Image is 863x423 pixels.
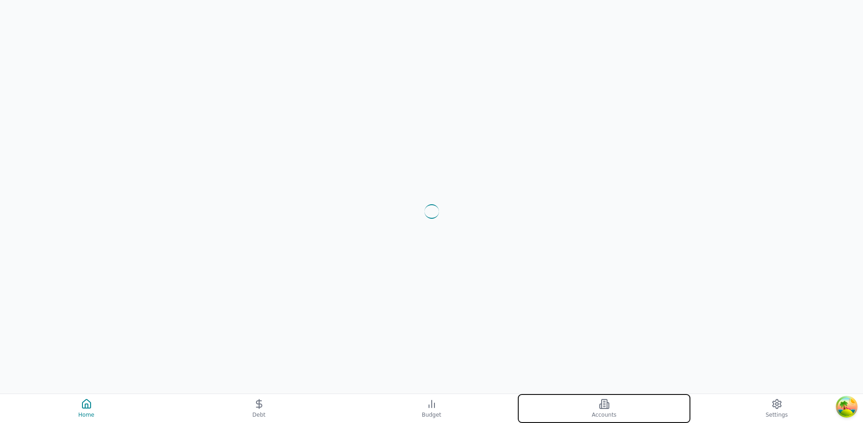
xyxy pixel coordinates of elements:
[173,394,345,423] button: Debt
[838,398,856,416] button: Open Tanstack query devtools
[252,411,265,418] span: Debt
[766,411,788,418] span: Settings
[422,411,441,418] span: Budget
[345,394,518,423] button: Budget
[592,411,617,418] span: Accounts
[518,394,690,423] button: Accounts
[78,411,94,418] span: Home
[690,394,863,423] button: Settings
